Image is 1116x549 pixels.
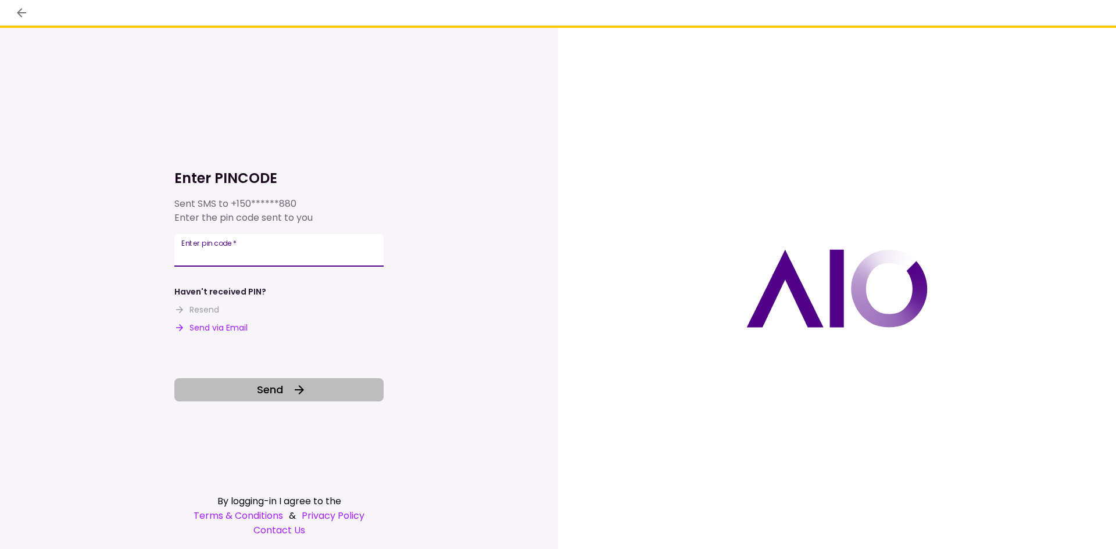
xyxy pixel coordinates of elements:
a: Contact Us [174,523,384,537]
a: Terms & Conditions [194,508,283,523]
span: Send [257,382,283,397]
img: AIO logo [746,249,928,328]
div: By logging-in I agree to the [174,494,384,508]
div: Haven't received PIN? [174,286,266,298]
a: Privacy Policy [302,508,364,523]
div: & [174,508,384,523]
button: Send via Email [174,322,248,334]
label: Enter pin code [181,238,237,248]
h1: Enter PINCODE [174,169,384,188]
div: Sent SMS to Enter the pin code sent to you [174,197,384,225]
button: Send [174,378,384,401]
button: back [12,3,31,23]
button: Resend [174,304,219,316]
